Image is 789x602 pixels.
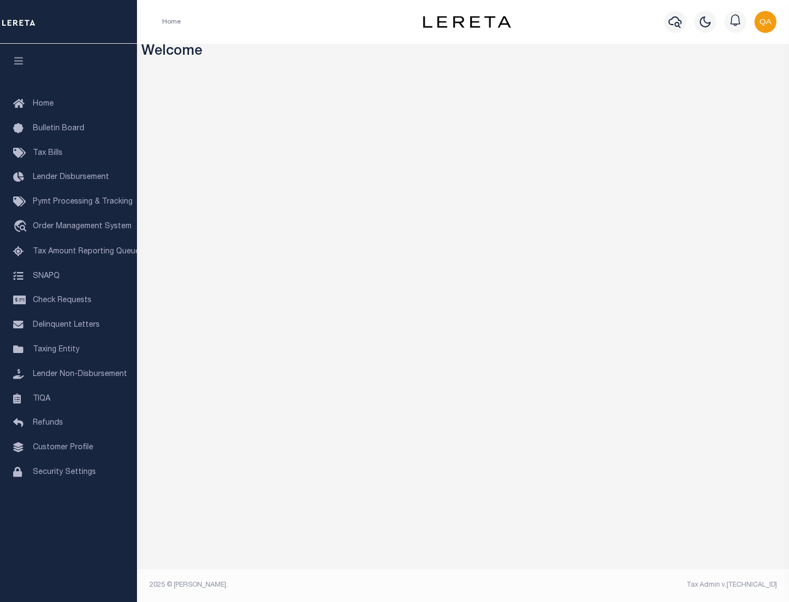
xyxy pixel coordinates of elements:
li: Home [162,17,181,27]
div: Tax Admin v.[TECHNICAL_ID] [471,580,777,590]
span: Home [33,100,54,108]
span: Check Requests [33,297,92,304]
span: Pymt Processing & Tracking [33,198,133,206]
span: SNAPQ [33,272,60,280]
span: Tax Amount Reporting Queue [33,248,140,256]
span: Lender Disbursement [33,173,109,181]
h3: Welcome [141,44,785,61]
i: travel_explore [13,220,31,234]
div: 2025 © [PERSON_NAME]. [141,580,464,590]
span: Security Settings [33,468,96,476]
span: Bulletin Board [33,125,84,132]
img: svg+xml;base64,PHN2ZyB4bWxucz0iaHR0cDovL3d3dy53My5vcmcvMjAwMC9zdmciIHBvaW50ZXItZXZlbnRzPSJub25lIi... [754,11,776,33]
span: Refunds [33,419,63,427]
span: Delinquent Letters [33,321,100,329]
span: Customer Profile [33,444,93,451]
span: Tax Bills [33,149,62,157]
span: Order Management System [33,223,131,230]
span: TIQA [33,395,50,402]
span: Taxing Entity [33,346,79,354]
span: Lender Non-Disbursement [33,371,127,378]
img: logo-dark.svg [423,16,511,28]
